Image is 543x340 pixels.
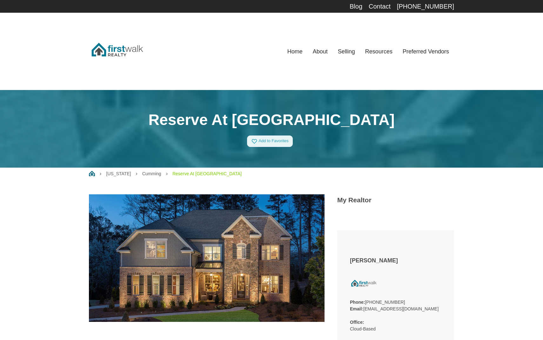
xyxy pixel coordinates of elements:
[142,171,161,176] a: Cumming
[350,257,441,264] h4: [PERSON_NAME]
[247,135,293,147] a: Add to Favorites
[398,45,454,59] a: Preferred Vendors
[282,45,308,59] a: Home
[397,3,454,10] div: [PHONE_NUMBER]
[258,138,289,143] span: Add to Favorites
[89,111,454,129] h1: Reserve At [GEOGRAPHIC_DATA]
[106,171,131,176] a: [US_STATE]
[350,320,364,325] strong: Office:
[350,300,365,305] strong: Phone:
[350,319,441,332] p: Cloud-Based
[337,196,454,204] h3: My Realtor
[350,306,363,311] strong: Email:
[172,171,242,176] a: Reserve At [GEOGRAPHIC_DATA]
[350,270,377,297] img: company logo
[308,45,333,59] a: About
[360,45,398,59] a: Resources
[350,299,441,312] p: [PHONE_NUMBER] [EMAIL_ADDRESS][DOMAIN_NAME]
[333,45,360,59] a: Selling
